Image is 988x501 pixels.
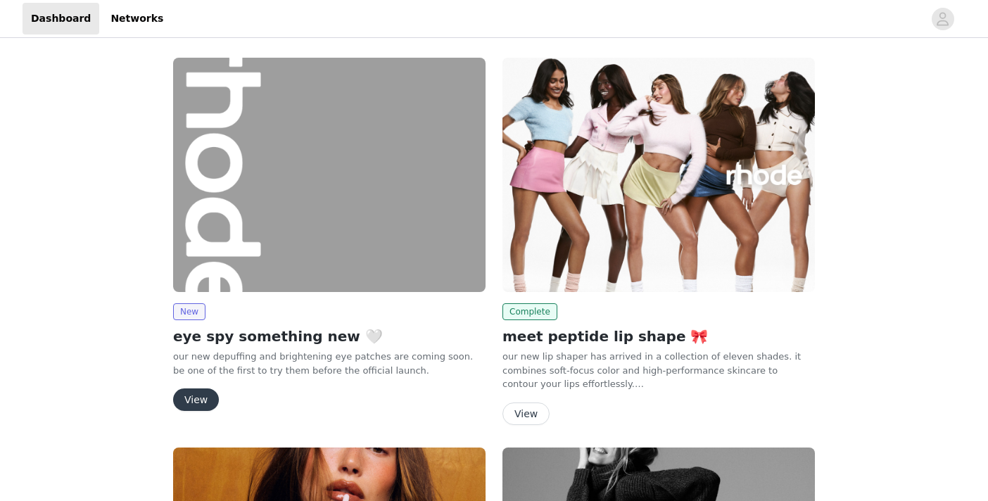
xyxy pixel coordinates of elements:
a: View [502,409,550,419]
span: Complete [502,303,557,320]
span: New [173,303,205,320]
button: View [173,388,219,411]
h2: meet peptide lip shape 🎀 [502,326,815,347]
p: our new depuffing and brightening eye patches are coming soon. be one of the first to try them be... [173,350,486,377]
button: View [502,402,550,425]
a: Dashboard [23,3,99,34]
a: Networks [102,3,172,34]
div: avatar [936,8,949,30]
h2: eye spy something new 🤍 [173,326,486,347]
img: rhode skin [173,58,486,292]
p: our new lip shaper has arrived in a collection of eleven shades. it combines soft-focus color and... [502,350,815,391]
img: rhode skin [502,58,815,292]
a: View [173,395,219,405]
